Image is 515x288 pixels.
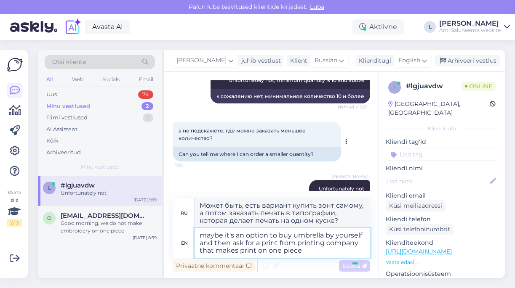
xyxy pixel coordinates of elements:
span: Luba [307,3,327,11]
div: Anti Saluneem's website [439,27,501,34]
span: Minu vestlused [81,163,119,171]
p: Kliendi email [386,191,498,200]
div: Socials [101,74,121,85]
span: o [47,215,51,221]
div: L [424,21,436,33]
span: Online [462,82,496,91]
div: Arhiveeri vestlus [435,55,500,66]
div: AI Assistent [46,125,77,134]
a: [URL][DOMAIN_NAME] [386,248,452,255]
div: Good morning, we do not make embroidery on one piece [61,219,157,235]
div: Küsi telefoninumbrit [386,224,454,235]
div: 1 [143,114,153,122]
img: Askly Logo [7,57,23,73]
span: а не подскажете, где можно заказать меньшее количество? [179,127,307,141]
span: [PERSON_NAME] [176,56,227,65]
div: Vaata siia [7,189,22,227]
div: [GEOGRAPHIC_DATA], [GEOGRAPHIC_DATA] [388,100,490,117]
span: Unfortunately not [319,185,364,192]
span: 9:22 [175,162,207,168]
div: Kõik [46,137,59,145]
span: Nähtud ✓ 9:21 [336,104,368,110]
p: Kliendi nimi [386,164,498,173]
div: Email [137,74,155,85]
p: Vaata edasi ... [386,259,498,266]
div: Arhiveeritud [46,148,81,157]
div: Klienditugi [355,56,391,65]
div: Uus [46,90,57,99]
span: [PERSON_NAME] [331,173,368,180]
span: l [48,185,51,191]
span: #lgjuavdw [61,182,95,189]
div: [PERSON_NAME] [439,20,501,27]
p: Operatsioonisüsteem [386,270,498,278]
div: All [45,74,54,85]
div: 2 [141,102,153,111]
span: l [393,84,396,90]
a: Avasta AI [85,20,130,34]
div: 2 / 3 [7,219,22,227]
span: Otsi kliente [52,58,86,66]
div: Klient [287,56,307,65]
div: Web [70,74,85,85]
div: Minu vestlused [46,102,90,111]
div: [DATE] 8:59 [133,235,157,241]
div: Unfortunately not [61,189,157,197]
div: Can you tell me where I can order a smaller quantity? [173,147,341,161]
div: [DATE] 9:19 [133,197,157,203]
span: orxideja77@gmail.com [61,212,148,219]
div: Küsi meiliaadressi [386,200,446,211]
a: [PERSON_NAME]Anti Saluneem's website [439,20,510,34]
input: Lisa nimi [386,177,488,186]
div: Aktiivne [352,19,404,34]
div: 74 [138,90,153,99]
div: Kliendi info [386,125,498,132]
p: Kliendi tag'id [386,137,498,146]
div: # lgjuavdw [406,81,462,91]
div: Tiimi vestlused [46,114,88,122]
span: English [398,56,420,65]
div: juhib vestlust [238,56,281,65]
span: unfortunately not, minimum quantity is 10 and above [229,77,364,83]
img: explore-ai [64,18,82,36]
div: к сожалению нет, минимальное количество 10 и более [211,89,370,103]
input: Lisa tag [386,148,498,161]
p: Kliendi telefon [386,215,498,224]
p: Klienditeekond [386,238,498,247]
span: Russian [315,56,337,65]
